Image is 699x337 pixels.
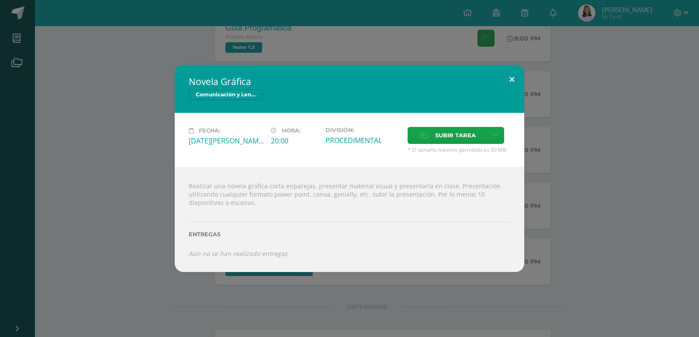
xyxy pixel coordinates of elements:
[271,136,318,146] div: 20:00
[189,75,510,88] h2: Novela Gráfica
[499,65,524,95] button: Close (Esc)
[189,89,263,100] span: Comunicación y Lenguaje Idioma Español
[435,127,476,143] span: Subir tarea
[282,127,301,134] span: Hora:
[199,127,220,134] span: Fecha:
[189,249,287,258] i: Aún no se han realizado entregas
[325,127,401,133] label: División:
[175,167,524,272] div: Realizar una novela gráfica corta enparejas, presentar material visual y presentarla en clase. Pr...
[408,146,510,153] span: * El tamaño máximo permitido es 50 MB
[325,136,401,145] div: PROCEDIMENTAL
[189,136,264,146] div: [DATE][PERSON_NAME]
[189,231,510,238] label: Entregas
